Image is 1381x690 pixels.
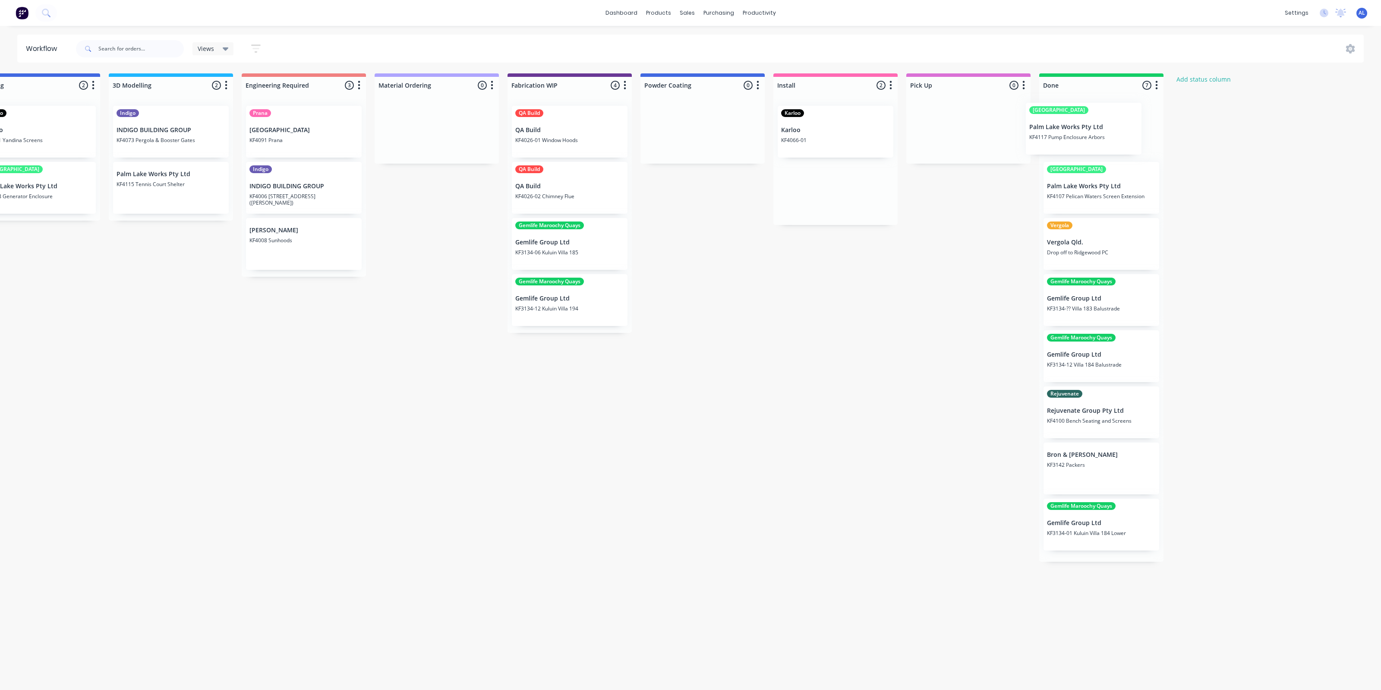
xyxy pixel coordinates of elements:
span: 7 [1142,81,1151,90]
div: productivity [738,6,780,19]
div: products [642,6,675,19]
span: 2 [212,81,221,90]
input: Enter column name… [113,81,198,90]
div: sales [675,6,699,19]
input: Enter column name… [777,81,862,90]
span: 2 [877,81,886,90]
span: AL [1359,9,1365,17]
div: purchasing [699,6,738,19]
img: Factory [16,6,28,19]
a: dashboard [601,6,642,19]
span: 0 [744,81,753,90]
input: Search for orders... [98,40,184,57]
input: Enter column name… [511,81,596,90]
input: Enter column name… [910,81,995,90]
input: Enter column name… [644,81,729,90]
span: 0 [1009,81,1018,90]
span: 4 [611,81,620,90]
span: Views [198,44,214,53]
div: Workflow [26,44,61,54]
input: Enter column name… [1043,81,1128,90]
input: Enter column name… [378,81,463,90]
span: 3 [345,81,354,90]
input: Enter column name… [246,81,331,90]
span: 2 [79,81,88,90]
span: 0 [478,81,487,90]
div: settings [1280,6,1313,19]
button: Add status column [1172,73,1236,85]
